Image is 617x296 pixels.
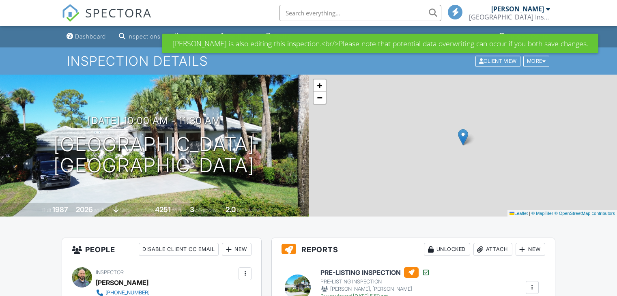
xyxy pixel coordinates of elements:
div: 3 [190,205,194,214]
span: bathrooms [237,207,260,213]
div: 1987 [52,205,68,214]
div: New [222,243,252,256]
span: + [317,80,322,90]
div: [PERSON_NAME], [PERSON_NAME] [320,285,430,293]
a: Zoom out [314,92,326,104]
h3: Reports [272,238,555,261]
div: Dashboard [75,33,106,40]
input: Search everything... [279,5,441,21]
div: 5th Avenue Building Inspections, Inc. [469,13,550,21]
a: Dashboard [63,29,109,44]
div: New [516,243,545,256]
div: Client View [475,56,520,66]
span: Lot Size [137,207,154,213]
a: Support Center [495,29,554,44]
span: SPECTORA [85,4,152,21]
div: Unlocked [424,243,470,256]
div: Inspections [127,33,161,40]
span: − [317,92,322,103]
h1: [GEOGRAPHIC_DATA] [GEOGRAPHIC_DATA] [54,134,255,177]
h6: PRE-LISTING INSPECTION [320,267,430,278]
div: [PERSON_NAME] is also editing this inspection.<br/>Please note that potential data overwriting ca... [162,34,598,53]
span: Built [42,207,51,213]
div: [PERSON_NAME] [491,5,544,13]
img: Marker [458,129,468,146]
div: 2.0 [226,205,236,214]
a: SPECTORA [62,11,152,28]
div: 2026 [76,205,93,214]
span: | [529,211,530,216]
a: Inspections [116,29,164,44]
h3: People [62,238,261,261]
span: sq.ft. [172,207,182,213]
a: Leaflet [510,211,528,216]
a: Zoom in [314,79,326,92]
a: Settings [217,29,255,44]
div: Attach [473,243,512,256]
div: More [523,56,550,66]
a: © MapTiler [531,211,553,216]
span: sq. ft. [94,207,105,213]
div: PRE-LISTING INSPECTION [320,279,430,285]
a: Client View [475,58,522,64]
div: Disable Client CC Email [139,243,219,256]
h1: Inspection Details [67,54,550,68]
img: The Best Home Inspection Software - Spectora [62,4,80,22]
a: © OpenStreetMap contributors [555,211,615,216]
span: bedrooms [196,207,218,213]
span: Inspector [96,269,124,275]
div: 4251 [155,205,171,214]
span: slab [120,207,129,213]
a: Profile [262,29,295,44]
a: Calendar [170,29,210,44]
div: [PHONE_NUMBER] [105,290,150,296]
div: [PERSON_NAME] [96,277,148,289]
h3: [DATE] 10:00 am - 11:30 am [88,115,221,126]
